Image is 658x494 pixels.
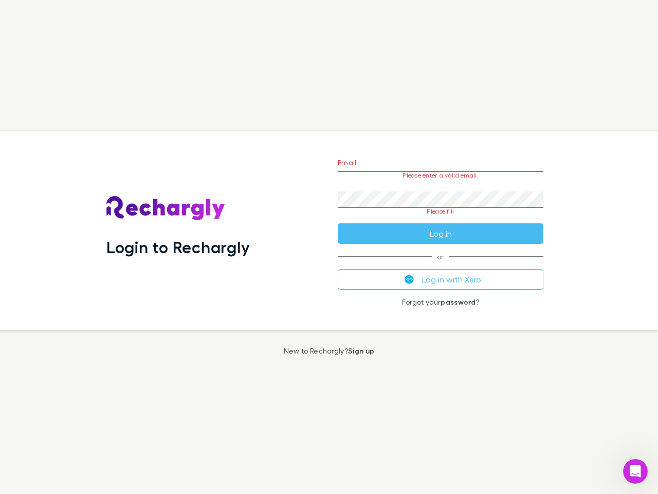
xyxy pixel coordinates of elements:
[338,208,543,215] p: Please fill
[106,237,250,257] h1: Login to Rechargly
[338,223,543,244] button: Log in
[405,275,414,284] img: Xero's logo
[338,172,543,179] p: Please enter a valid email.
[623,459,648,484] iframe: Intercom live chat
[338,298,543,306] p: Forgot your ?
[338,269,543,290] button: Log in with Xero
[441,297,476,306] a: password
[348,346,374,355] a: Sign up
[338,256,543,257] span: or
[284,347,375,355] p: New to Rechargly?
[106,196,226,221] img: Rechargly's Logo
